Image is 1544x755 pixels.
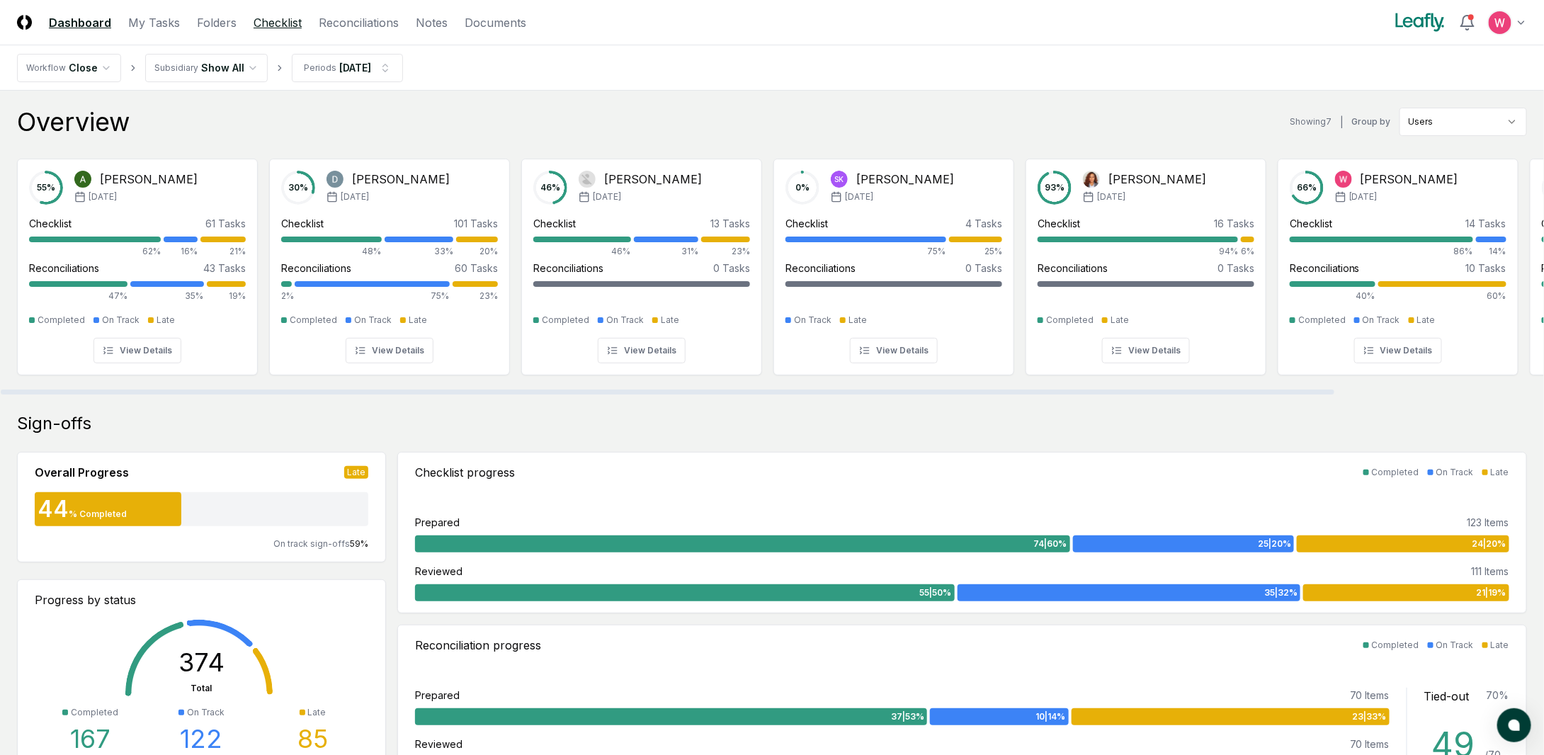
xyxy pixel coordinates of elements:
button: View Details [1354,338,1442,363]
div: On Track [606,314,644,327]
span: 25 | 20 % [1258,538,1291,550]
div: Reviewed [415,737,462,751]
div: 16 Tasks [1214,216,1254,231]
div: Completed [38,314,85,327]
span: 35 | 32 % [1264,586,1298,599]
div: Late [308,706,327,719]
a: Checklist [254,14,302,31]
span: 24 | 20 % [1472,538,1506,550]
span: 74 | 60 % [1034,538,1067,550]
span: 37 | 53 % [891,710,924,723]
button: View Details [598,338,686,363]
div: Late [1417,314,1436,327]
span: 10 | 14 % [1036,710,1066,723]
div: [PERSON_NAME] [1361,171,1458,188]
div: Prepared [415,688,460,703]
img: Tasha Lane [1083,171,1100,188]
nav: breadcrumb [17,54,403,82]
div: Overview [17,108,130,136]
a: Folders [197,14,237,31]
div: 94% [1038,245,1238,258]
div: Overall Progress [35,464,129,481]
div: 123 Items [1468,515,1509,530]
div: 47% [29,290,127,302]
a: 30%Donna Jordan[PERSON_NAME][DATE]Checklist101 Tasks48%33%20%Reconciliations60 Tasks2%75%23%Compl... [269,147,510,375]
div: 21% [200,245,246,258]
div: Reconciliations [1290,261,1360,276]
div: 62% [29,245,161,258]
a: Dashboard [49,14,111,31]
div: 23% [453,290,498,302]
div: 46% [533,245,631,258]
div: 16% [164,245,198,258]
div: Late [1491,639,1509,652]
a: 93%Tasha Lane[PERSON_NAME][DATE]Checklist16 Tasks94%6%Reconciliations0 TasksCompletedLateView Det... [1026,147,1266,375]
div: 6% [1241,245,1254,258]
div: 70 Items [1350,737,1390,751]
a: Checklist progressCompletedOn TrackLatePrepared123 Items74|60%25|20%24|20%Reviewed111 Items55|50%... [397,452,1527,613]
div: Completed [290,314,337,327]
div: 20% [456,245,498,258]
img: Leafly logo [1392,11,1448,34]
button: View Details [1102,338,1190,363]
img: Donna Jordan [327,171,344,188]
label: Group by [1352,118,1391,126]
div: Periods [304,62,336,74]
div: 44 [35,498,69,521]
div: 40% [1290,290,1375,302]
div: On Track [794,314,831,327]
div: Reviewed [415,564,462,579]
span: SK [835,174,844,185]
span: 55 | 50 % [920,586,952,599]
div: Reconciliations [281,261,351,276]
button: View Details [93,338,181,363]
div: On Track [1363,314,1400,327]
div: Completed [1046,314,1094,327]
div: Reconciliations [1038,261,1108,276]
span: 59 % [350,538,368,549]
div: 25% [949,245,1003,258]
div: 167 [70,725,110,753]
div: Late [1491,466,1509,479]
div: 35% [130,290,204,302]
button: Periods[DATE] [292,54,403,82]
div: 33% [385,245,453,258]
span: [DATE] [593,191,621,203]
div: 61 Tasks [205,216,246,231]
div: % Completed [69,508,127,521]
div: Showing 7 [1290,115,1332,128]
a: 0%SK[PERSON_NAME][DATE]Checklist4 Tasks75%25%Reconciliations0 TasksOn TrackLateView Details [773,147,1014,375]
div: 75% [295,290,449,302]
div: Late [409,314,427,327]
img: Annie Khederlarian [74,171,91,188]
div: [PERSON_NAME] [100,171,198,188]
div: On Track [1436,639,1474,652]
div: Late [344,466,368,479]
div: On Track [102,314,140,327]
div: 60% [1378,290,1506,302]
div: 0 Tasks [965,261,1002,276]
div: Checklist [785,216,828,231]
div: 85 [297,725,328,753]
span: 21 | 19 % [1477,586,1506,599]
div: Completed [1298,314,1346,327]
div: [PERSON_NAME] [1108,171,1206,188]
div: 19% [207,290,246,302]
div: Completed [1372,466,1419,479]
div: Workflow [26,62,66,74]
div: On Track [354,314,392,327]
div: Sign-offs [17,412,1527,435]
div: Checklist [29,216,72,231]
div: Late [661,314,679,327]
div: 86% [1290,245,1473,258]
div: 14% [1476,245,1506,258]
a: 66%Walter Varela[PERSON_NAME][DATE]Checklist14 Tasks86%14%Reconciliations10 Tasks40%60%CompletedO... [1278,147,1519,375]
div: 48% [281,245,382,258]
div: Reconciliations [29,261,99,276]
button: atlas-launcher [1497,708,1531,742]
div: [PERSON_NAME] [352,171,450,188]
div: Reconciliations [533,261,603,276]
div: 14 Tasks [1466,216,1506,231]
div: Late [157,314,175,327]
div: 10 Tasks [1466,261,1506,276]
